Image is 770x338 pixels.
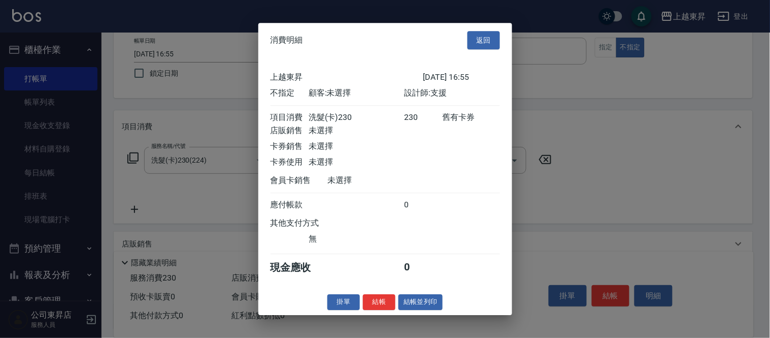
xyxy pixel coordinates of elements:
div: 未選擇 [309,141,404,152]
div: 卡券使用 [271,157,309,168]
button: 返回 [467,31,500,50]
span: 消費明細 [271,35,303,45]
div: 卡券銷售 [271,141,309,152]
div: [DATE] 16:55 [423,72,500,83]
div: 洗髮(卡)230 [309,112,404,123]
div: 舊有卡券 [442,112,499,123]
div: 未選擇 [309,126,404,136]
div: 店販銷售 [271,126,309,136]
div: 未選擇 [328,175,423,186]
div: 顧客: 未選擇 [309,88,404,99]
button: 結帳並列印 [398,294,443,310]
button: 結帳 [363,294,395,310]
div: 會員卡銷售 [271,175,328,186]
div: 設計師: 支援 [404,88,499,99]
div: 項目消費 [271,112,309,123]
button: 掛單 [327,294,360,310]
div: 現金應收 [271,261,328,274]
div: 未選擇 [309,157,404,168]
div: 0 [404,261,442,274]
div: 不指定 [271,88,309,99]
div: 230 [404,112,442,123]
div: 應付帳款 [271,200,309,210]
div: 其他支付方式 [271,218,347,229]
div: 無 [309,234,404,244]
div: 上越東昇 [271,72,423,83]
div: 0 [404,200,442,210]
